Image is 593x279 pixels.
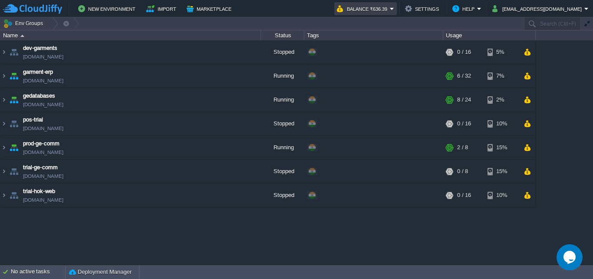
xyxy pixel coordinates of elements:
[23,172,63,181] a: [DOMAIN_NAME]
[1,30,260,40] div: Name
[457,112,471,135] div: 0 / 16
[0,88,7,112] img: AMDAwAAAACH5BAEAAAAALAAAAAABAAEAAAICRAEAOw==
[261,64,304,88] div: Running
[457,160,468,183] div: 0 / 8
[23,53,63,61] a: [DOMAIN_NAME]
[488,88,516,112] div: 2%
[23,196,63,204] a: [DOMAIN_NAME]
[457,136,468,159] div: 2 / 8
[23,148,63,157] a: [DOMAIN_NAME]
[8,40,20,64] img: AMDAwAAAACH5BAEAAAAALAAAAAABAAEAAAICRAEAOw==
[69,268,132,276] button: Deployment Manager
[8,160,20,183] img: AMDAwAAAACH5BAEAAAAALAAAAAABAAEAAAICRAEAOw==
[23,187,55,196] a: trial-hok-web
[3,17,46,30] button: Env Groups
[488,136,516,159] div: 15%
[261,112,304,135] div: Stopped
[8,184,20,207] img: AMDAwAAAACH5BAEAAAAALAAAAAABAAEAAAICRAEAOw==
[0,40,7,64] img: AMDAwAAAACH5BAEAAAAALAAAAAABAAEAAAICRAEAOw==
[0,112,7,135] img: AMDAwAAAACH5BAEAAAAALAAAAAABAAEAAAICRAEAOw==
[8,136,20,159] img: AMDAwAAAACH5BAEAAAAALAAAAAABAAEAAAICRAEAOw==
[444,30,535,40] div: Usage
[261,184,304,207] div: Stopped
[0,64,7,88] img: AMDAwAAAACH5BAEAAAAALAAAAAABAAEAAAICRAEAOw==
[8,88,20,112] img: AMDAwAAAACH5BAEAAAAALAAAAAABAAEAAAICRAEAOw==
[23,44,57,53] a: dev-garments
[405,3,441,14] button: Settings
[23,76,63,85] a: [DOMAIN_NAME]
[20,35,24,37] img: AMDAwAAAACH5BAEAAAAALAAAAAABAAEAAAICRAEAOw==
[261,136,304,159] div: Running
[23,92,55,100] a: gedatabases
[0,160,7,183] img: AMDAwAAAACH5BAEAAAAALAAAAAABAAEAAAICRAEAOw==
[3,3,62,14] img: CloudJiffy
[261,160,304,183] div: Stopped
[261,30,304,40] div: Status
[488,112,516,135] div: 10%
[261,40,304,64] div: Stopped
[8,64,20,88] img: AMDAwAAAACH5BAEAAAAALAAAAAABAAEAAAICRAEAOw==
[488,40,516,64] div: 5%
[488,160,516,183] div: 15%
[457,88,471,112] div: 8 / 24
[23,100,63,109] span: [DOMAIN_NAME]
[488,64,516,88] div: 7%
[452,3,477,14] button: Help
[457,64,471,88] div: 6 / 32
[23,139,59,148] a: prod-ge-comm
[492,3,584,14] button: [EMAIL_ADDRESS][DOMAIN_NAME]
[23,163,58,172] a: trial-ge-comm
[23,124,63,133] a: [DOMAIN_NAME]
[146,3,179,14] button: Import
[557,244,584,270] iframe: chat widget
[11,265,65,279] div: No active tasks
[8,112,20,135] img: AMDAwAAAACH5BAEAAAAALAAAAAABAAEAAAICRAEAOw==
[337,3,390,14] button: Balance ₹636.39
[457,184,471,207] div: 0 / 16
[23,68,53,76] a: garment-erp
[457,40,471,64] div: 0 / 16
[0,136,7,159] img: AMDAwAAAACH5BAEAAAAALAAAAAABAAEAAAICRAEAOw==
[78,3,138,14] button: New Environment
[23,115,43,124] a: pos-trial
[305,30,443,40] div: Tags
[488,184,516,207] div: 10%
[187,3,234,14] button: Marketplace
[261,88,304,112] div: Running
[0,184,7,207] img: AMDAwAAAACH5BAEAAAAALAAAAAABAAEAAAICRAEAOw==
